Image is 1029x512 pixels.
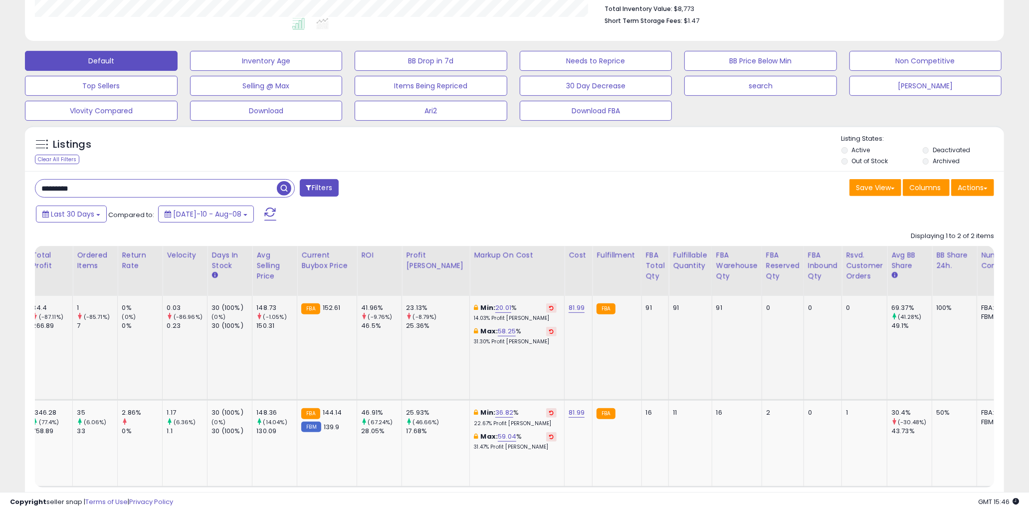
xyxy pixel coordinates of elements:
[891,321,932,330] div: 49.1%
[211,418,225,426] small: (0%)
[211,313,225,321] small: (0%)
[981,303,1014,312] div: FBA: 0
[361,250,398,260] div: ROI
[406,408,469,417] div: 25.93%
[481,326,498,336] b: Max:
[190,76,343,96] button: Selling @ Max
[263,418,287,426] small: (14.04%)
[368,418,393,426] small: (67.24%)
[211,303,252,312] div: 30 (100%)
[849,51,1002,71] button: Non Competitive
[684,51,837,71] button: BB Price Below Min
[481,432,498,441] b: Max:
[646,303,661,312] div: 91
[766,303,796,312] div: 0
[470,246,565,296] th: The percentage added to the cost of goods (COGS) that forms the calculator for Min & Max prices.
[51,209,94,219] span: Last 30 Days
[301,408,320,419] small: FBA
[605,2,987,14] li: $8,773
[301,303,320,314] small: FBA
[898,418,926,426] small: (-30.48%)
[361,408,402,417] div: 46.91%
[413,418,439,426] small: (46.66%)
[301,422,321,432] small: FBM
[129,497,173,507] a: Privacy Policy
[256,427,297,436] div: 130.09
[766,408,796,417] div: 2
[300,179,339,197] button: Filters
[167,427,207,436] div: 1.1
[520,76,672,96] button: 30 Day Decrease
[808,250,838,281] div: FBA inbound Qty
[646,250,665,281] div: FBA Total Qty
[951,179,994,196] button: Actions
[673,250,707,271] div: Fulfillable Quantity
[256,408,297,417] div: 148.36
[211,271,217,280] small: Days In Stock.
[368,313,393,321] small: (-9.76%)
[891,271,897,280] small: Avg BB Share.
[85,497,128,507] a: Terms of Use
[981,418,1014,427] div: FBM: 6
[605,4,672,13] b: Total Inventory Value:
[846,303,879,312] div: 0
[716,250,758,281] div: FBA Warehouse Qty
[481,408,496,417] b: Min:
[167,303,207,312] div: 0.03
[301,250,353,271] div: Current Buybox Price
[981,408,1014,417] div: FBA: 1
[167,408,207,417] div: 1.17
[122,313,136,321] small: (0%)
[808,408,834,417] div: 0
[256,303,297,312] div: 148.73
[933,157,960,165] label: Archived
[846,408,879,417] div: 1
[355,51,507,71] button: BB Drop in 7d
[84,313,110,321] small: (-85.71%)
[173,209,241,219] span: [DATE]-10 - Aug-08
[474,338,557,345] p: 31.30% Profit [PERSON_NAME]
[77,427,117,436] div: 33
[77,250,113,271] div: Ordered Items
[32,321,72,330] div: 266.89
[673,408,704,417] div: 11
[190,51,343,71] button: Inventory Age
[846,250,883,281] div: Rsvd. Customer Orders
[211,321,252,330] div: 30 (100%)
[936,408,969,417] div: 50%
[569,408,585,418] a: 81.99
[122,303,162,312] div: 0%
[936,250,973,271] div: BB Share 24h.
[849,76,1002,96] button: [PERSON_NAME]
[84,418,107,426] small: (6.06%)
[167,250,203,260] div: Velocity
[605,16,682,25] b: Short Term Storage Fees:
[211,408,252,417] div: 30 (100%)
[597,408,615,419] small: FBA
[32,303,72,312] div: 34.4
[35,155,79,164] div: Clear All Filters
[361,427,402,436] div: 28.05%
[10,498,173,507] div: seller snap | |
[36,206,107,223] button: Last 30 Days
[495,303,511,313] a: 20.01
[852,157,888,165] label: Out of Stock
[122,427,162,436] div: 0%
[891,250,928,271] div: Avg BB Share
[474,408,557,427] div: %
[256,250,293,281] div: Avg Selling Price
[673,303,704,312] div: 91
[474,315,557,322] p: 14.03% Profit [PERSON_NAME]
[108,210,154,220] span: Compared to:
[898,313,921,321] small: (41.28%)
[498,326,516,336] a: 58.25
[569,250,588,260] div: Cost
[53,138,91,152] h5: Listings
[158,206,254,223] button: [DATE]-10 - Aug-08
[256,321,297,330] div: 150.31
[77,408,117,417] div: 35
[597,303,615,314] small: FBA
[520,101,672,121] button: Download FBA
[406,321,469,330] div: 25.36%
[891,303,932,312] div: 69.37%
